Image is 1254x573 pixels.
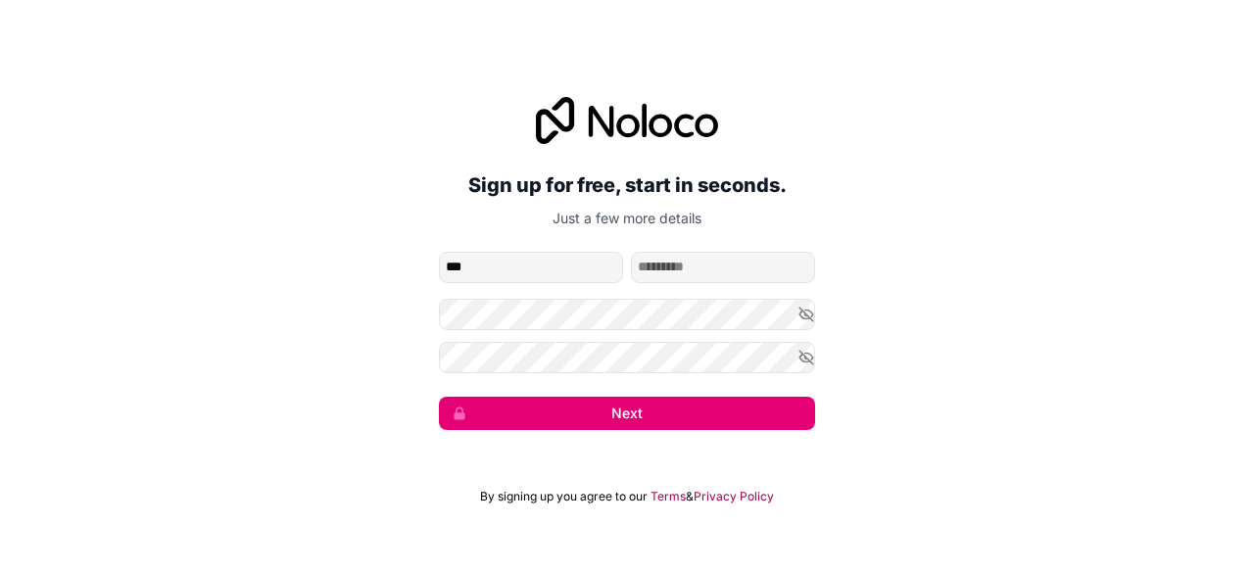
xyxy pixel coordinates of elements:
input: family-name [631,252,815,283]
h2: Sign up for free, start in seconds. [439,167,815,203]
button: Next [439,397,815,430]
input: Confirm password [439,342,815,373]
input: given-name [439,252,623,283]
p: Just a few more details [439,209,815,228]
a: Privacy Policy [694,489,774,504]
span: By signing up you agree to our [480,489,648,504]
input: Password [439,299,815,330]
a: Terms [651,489,686,504]
span: & [686,489,694,504]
